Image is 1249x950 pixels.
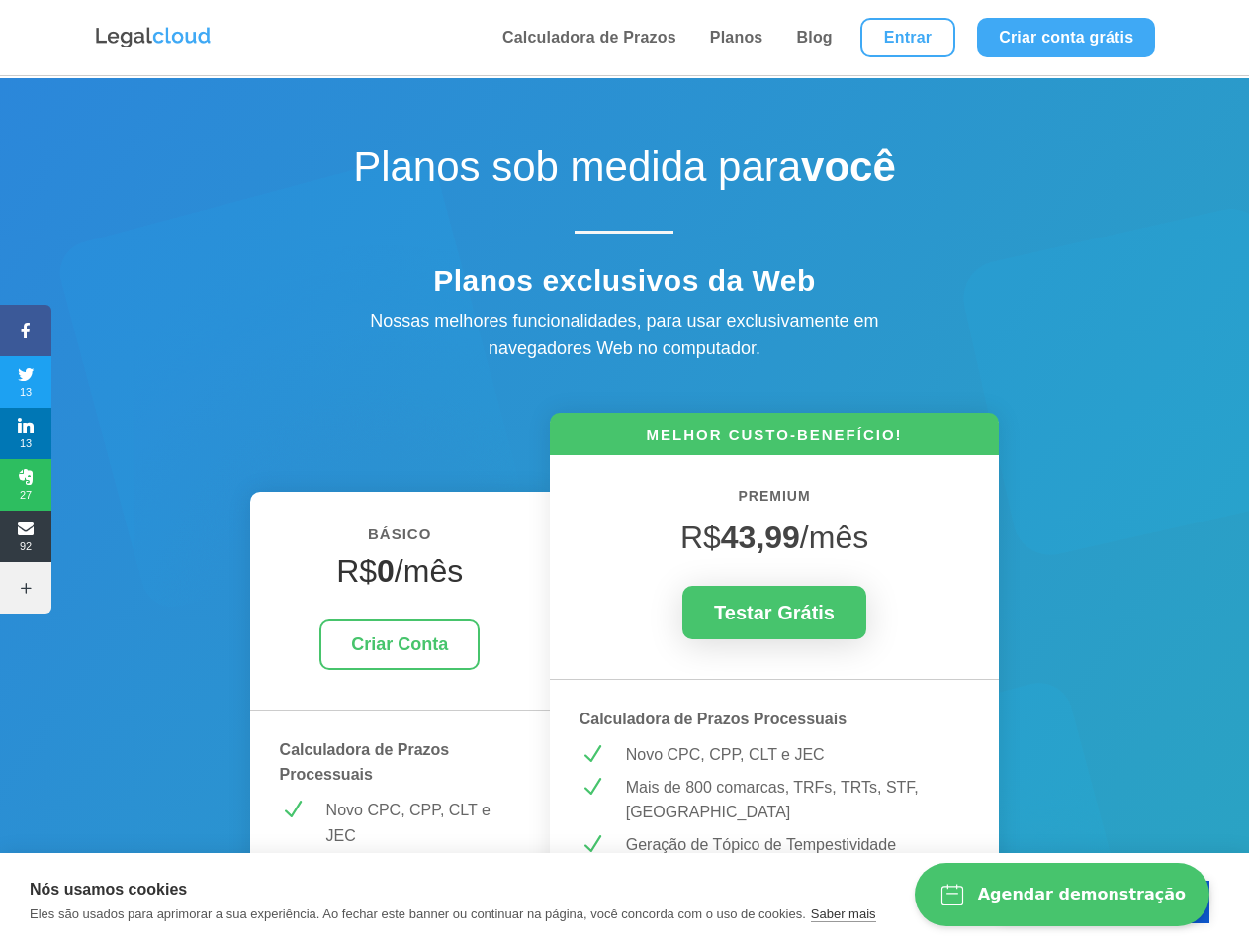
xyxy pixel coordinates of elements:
[377,553,395,589] strong: 0
[326,798,520,848] p: Novo CPC, CPP, CLT e JEC
[30,906,806,921] p: Eles são usados para aprimorar a sua experiência. Ao fechar este banner ou continuar na página, v...
[682,586,866,639] a: Testar Grátis
[280,552,520,600] h4: R$ /mês
[319,619,480,670] a: Criar Conta
[626,775,970,825] p: Mais de 800 comarcas, TRFs, TRTs, STF, [GEOGRAPHIC_DATA]
[580,485,970,519] h6: PREMIUM
[280,522,520,557] h6: BÁSICO
[280,798,305,822] span: N
[977,18,1155,57] a: Criar conta grátis
[280,741,450,784] strong: Calculadora de Prazos Processuais
[680,520,868,555] span: R$ /mês
[580,775,604,800] span: N
[327,307,921,364] div: Nossas melhores funcionalidades, para usar exclusivamente em navegadores Web no computador.
[278,142,970,202] h1: Planos sob medida para
[860,18,955,57] a: Entrar
[580,832,604,857] span: N
[580,742,604,767] span: N
[626,742,970,768] p: Novo CPC, CPP, CLT e JEC
[30,881,187,898] strong: Nós usamos cookies
[721,520,800,555] strong: 43,99
[550,425,1000,455] h6: MELHOR CUSTO-BENEFÍCIO!
[278,263,970,309] h4: Planos exclusivos da Web
[580,711,847,727] strong: Calculadora de Prazos Processuais
[626,832,970,858] p: Geração de Tópico de Tempestividade
[811,906,876,922] a: Saber mais
[801,143,896,190] strong: você
[94,25,213,50] img: Logo da Legalcloud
